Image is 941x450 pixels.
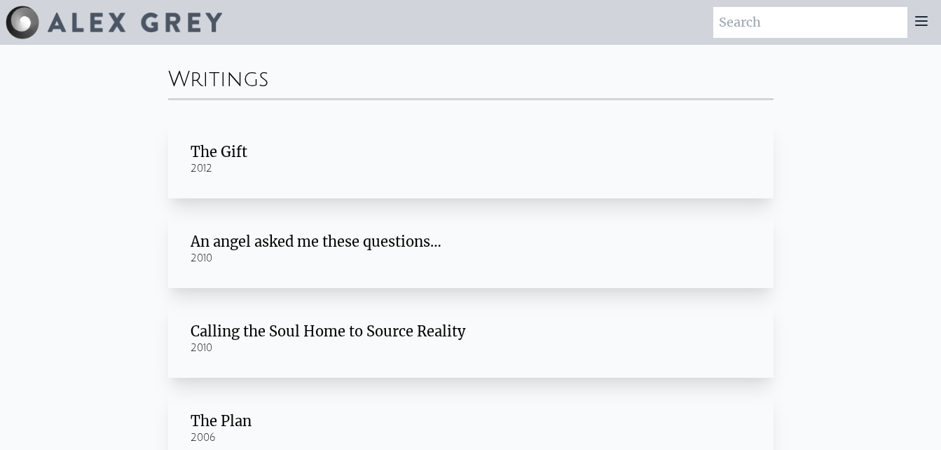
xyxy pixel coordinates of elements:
[191,431,751,445] div: 2006
[168,56,774,98] div: Writings
[191,411,751,431] div: The Plan
[168,299,774,378] a: Calling the Soul Home to Source Reality 2010
[191,232,751,252] div: An angel asked me these questions…
[713,7,907,38] input: Search
[191,142,751,162] div: The Gift
[168,120,774,198] a: The Gift 2012
[168,210,774,288] a: An angel asked me these questions… 2010
[191,252,751,266] div: 2010
[191,341,751,355] div: 2010
[191,322,751,341] div: Calling the Soul Home to Source Reality
[191,162,751,176] div: 2012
